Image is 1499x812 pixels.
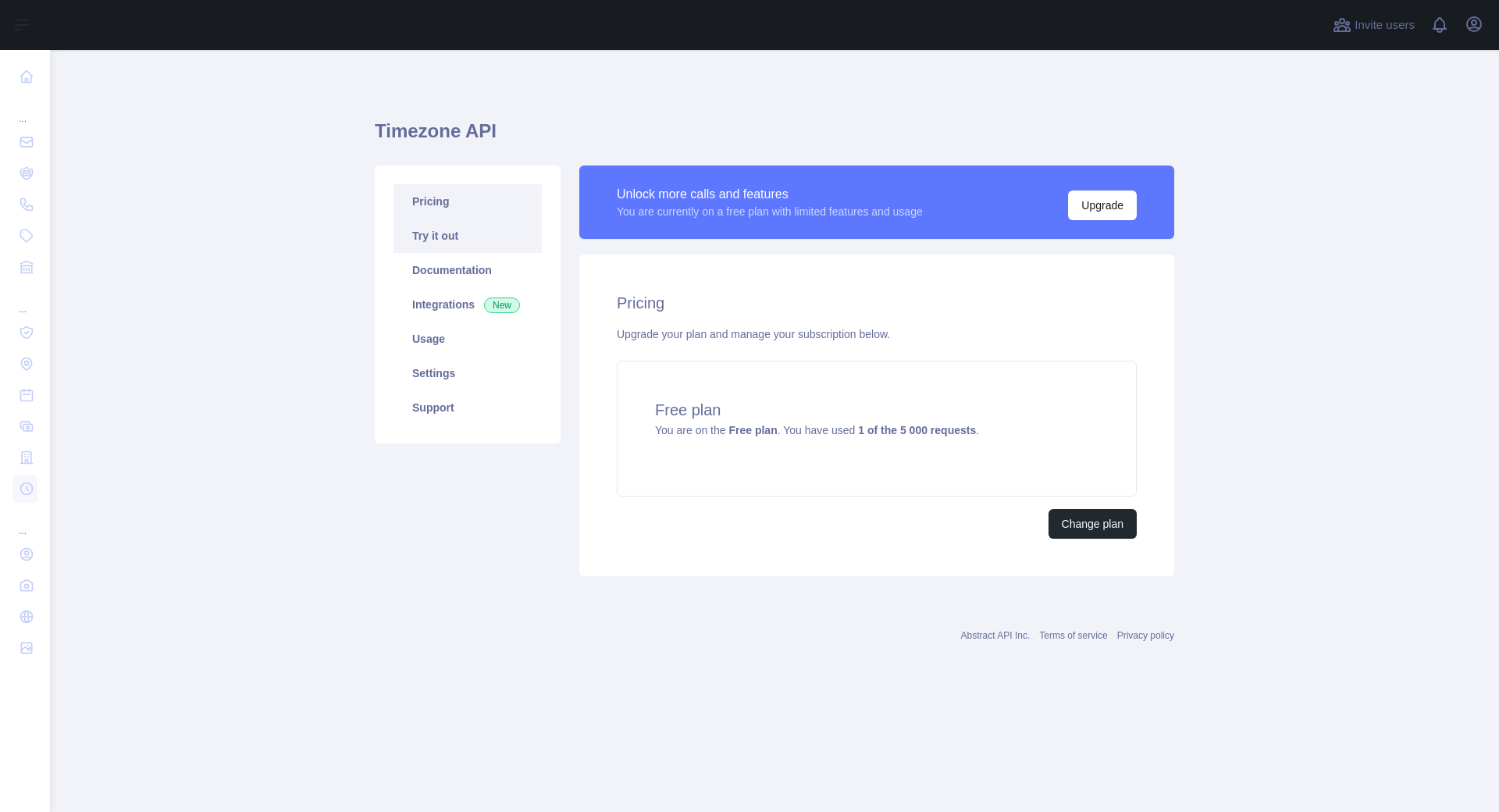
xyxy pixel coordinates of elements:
a: Usage [393,322,542,356]
span: You are on the . You have used . [655,424,979,436]
button: Invite users [1330,12,1418,37]
div: Unlock more calls and features [617,185,923,204]
a: Try it out [393,219,542,253]
h2: Pricing [617,292,1137,314]
a: Abstract API Inc. [961,630,1031,641]
strong: Free plan [728,424,777,436]
div: You are currently on a free plan with limited features and usage [617,204,923,219]
button: Upgrade [1068,191,1137,220]
strong: 1 of the 5 000 requests [858,424,976,436]
a: Integrations New [393,287,542,322]
div: Upgrade your plan and manage your subscription below. [617,326,1137,342]
h4: Free plan [655,399,1098,421]
a: Support [393,390,542,425]
a: Pricing [393,184,542,219]
a: Privacy policy [1117,630,1174,641]
a: Documentation [393,253,542,287]
button: Change plan [1049,509,1137,539]
div: ... [12,94,37,125]
div: ... [12,284,37,315]
a: Terms of service [1039,630,1107,641]
span: New [484,297,520,313]
span: Invite users [1355,16,1415,34]
h1: Timezone API [375,119,1174,156]
div: ... [12,506,37,537]
a: Settings [393,356,542,390]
